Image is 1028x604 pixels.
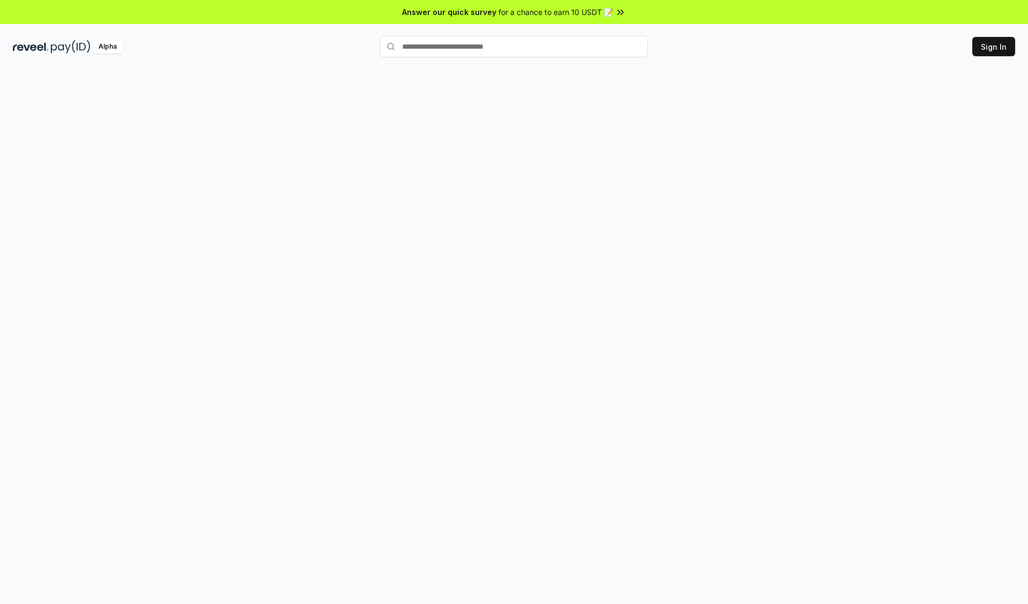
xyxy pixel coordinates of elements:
img: reveel_dark [13,40,49,53]
span: for a chance to earn 10 USDT 📝 [498,6,613,18]
img: pay_id [51,40,90,53]
button: Sign In [972,37,1015,56]
span: Answer our quick survey [402,6,496,18]
div: Alpha [93,40,123,53]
